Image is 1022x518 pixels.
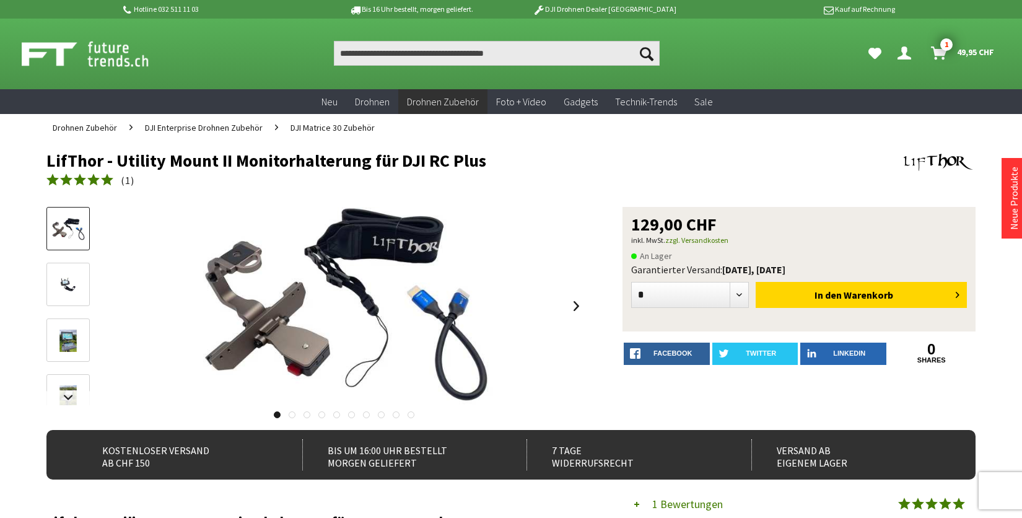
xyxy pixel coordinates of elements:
[125,174,131,187] span: 1
[665,235,728,245] a: zzgl. Versandkosten
[701,2,894,17] p: Kauf auf Rechnung
[893,41,921,66] a: Dein Konto
[564,95,598,108] span: Gadgets
[631,233,967,248] p: inkl. MwSt.
[712,343,798,365] a: twitter
[631,216,717,233] span: 129,00 CHF
[889,343,975,356] a: 0
[145,122,263,133] span: DJI Enterprise Drohnen Zubehör
[355,95,390,108] span: Drohnen
[334,41,660,66] input: Produkt, Marke, Kategorie, EAN, Artikelnummer…
[121,2,314,17] p: Hotline 032 511 11 03
[615,95,677,108] span: Technik-Trends
[926,41,1000,66] a: Warenkorb
[722,263,785,276] b: [DATE], [DATE]
[862,41,888,66] a: Meine Favoriten
[631,248,672,263] span: An Lager
[46,151,790,170] h1: LifThor - Utility Mount II Monitorhalterung für DJI RC Plus
[800,343,886,365] a: LinkedIn
[284,114,381,141] a: DJI Matrice 30 Zubehör
[1008,167,1020,230] a: Neue Produkte
[46,173,134,188] a: (1)
[50,218,86,241] img: Vorschau: LifThor - Utility Mount II Monitorhalterung für DJI RC Plus
[496,95,546,108] span: Foto + Video
[624,343,710,365] a: facebook
[508,2,701,17] p: DJI Drohnen Dealer [GEOGRAPHIC_DATA]
[53,122,117,133] span: Drohnen Zubehör
[290,122,375,133] span: DJI Matrice 30 Zubehör
[833,349,865,357] span: LinkedIn
[555,89,606,115] a: Gadgets
[634,41,660,66] button: Suchen
[751,439,949,470] div: Versand ab eigenem Lager
[686,89,722,115] a: Sale
[313,89,346,115] a: Neu
[901,151,976,173] img: Lifthor
[77,439,275,470] div: Kostenloser Versand ab CHF 150
[407,95,479,108] span: Drohnen Zubehör
[346,89,398,115] a: Drohnen
[526,439,724,470] div: 7 Tage Widerrufsrecht
[139,114,269,141] a: DJI Enterprise Drohnen Zubehör
[957,42,994,62] span: 49,95 CHF
[398,89,487,115] a: Drohnen Zubehör
[487,89,555,115] a: Foto + Video
[22,38,176,69] img: Shop Futuretrends - zur Startseite wechseln
[46,114,123,141] a: Drohnen Zubehör
[321,95,338,108] span: Neu
[756,282,967,308] button: In den Warenkorb
[844,289,893,301] span: Warenkorb
[815,289,842,301] span: In den
[302,439,500,470] div: Bis um 16:00 Uhr bestellt Morgen geliefert
[889,356,975,364] a: shares
[653,349,692,357] span: facebook
[606,89,686,115] a: Technik-Trends
[121,174,134,187] span: ( )
[746,349,776,357] span: twitter
[694,95,713,108] span: Sale
[314,2,507,17] p: Bis 16 Uhr bestellt, morgen geliefert.
[631,263,967,276] div: Garantierter Versand:
[186,207,501,405] img: LifThor - Utility Mount II Monitorhalterung für DJI RC Plus
[940,38,953,51] span: 1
